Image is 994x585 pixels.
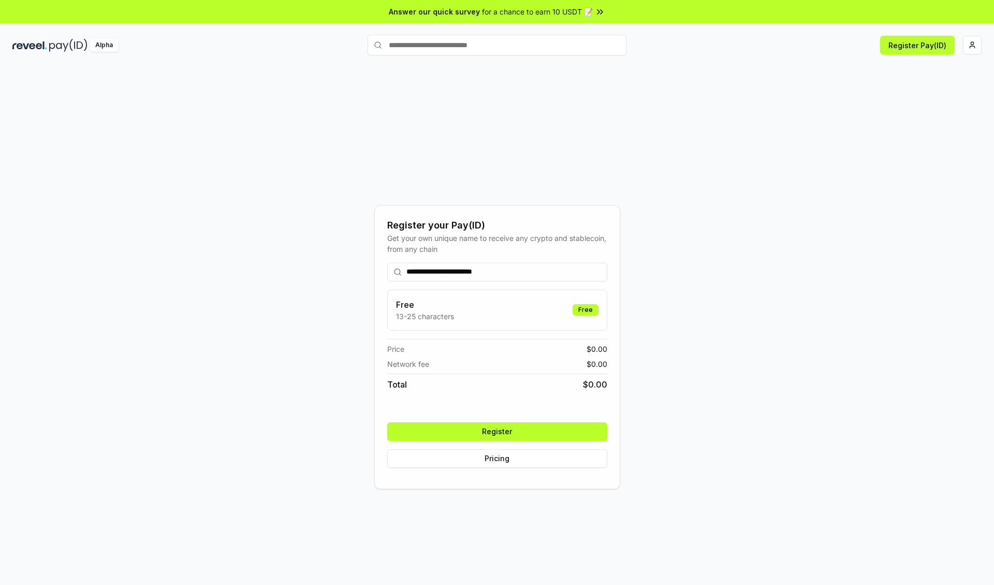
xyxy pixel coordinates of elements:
[587,359,607,369] span: $ 0.00
[573,304,598,316] div: Free
[387,233,607,254] div: Get your own unique name to receive any crypto and stablecoin, from any chain
[387,344,404,354] span: Price
[387,422,607,441] button: Register
[880,36,955,54] button: Register Pay(ID)
[583,378,607,391] span: $ 0.00
[49,39,87,52] img: pay_id
[387,378,407,391] span: Total
[396,311,454,322] p: 13-25 characters
[387,218,607,233] div: Register your Pay(ID)
[387,359,429,369] span: Network fee
[387,449,607,468] button: Pricing
[482,6,593,17] span: for a chance to earn 10 USDT 📝
[389,6,480,17] span: Answer our quick survey
[396,298,454,311] h3: Free
[90,39,119,52] div: Alpha
[587,344,607,354] span: $ 0.00
[12,39,47,52] img: reveel_dark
